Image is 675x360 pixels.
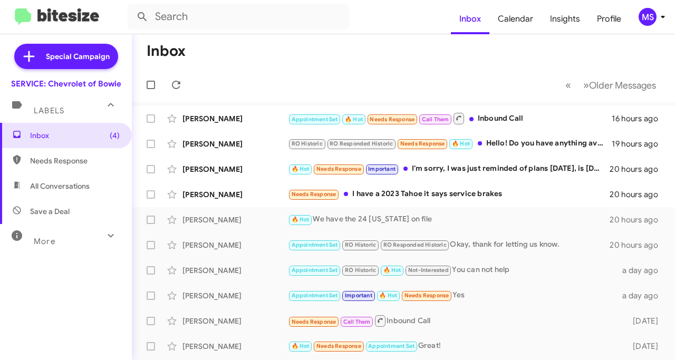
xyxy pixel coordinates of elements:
[288,289,622,301] div: Yes
[623,341,667,352] div: [DATE]
[542,4,589,34] a: Insights
[30,155,120,166] span: Needs Response
[404,292,449,299] span: Needs Response
[630,8,663,26] button: MS
[559,74,577,96] button: Previous
[610,189,667,200] div: 20 hours ago
[379,292,397,299] span: 🔥 Hot
[408,267,449,274] span: Not-Interested
[612,139,667,149] div: 19 hours ago
[583,79,589,92] span: »
[422,116,449,123] span: Call Them
[345,267,376,274] span: RO Historic
[383,241,447,248] span: RO Responded Historic
[46,51,110,62] span: Special Campaign
[368,343,414,349] span: Appointment Set
[292,241,338,248] span: Appointment Set
[292,267,338,274] span: Appointment Set
[343,318,371,325] span: Call Them
[292,191,336,198] span: Needs Response
[288,112,612,125] div: Inbound Call
[182,164,288,174] div: [PERSON_NAME]
[288,213,610,226] div: We have the 24 [US_STATE] on file
[370,116,414,123] span: Needs Response
[110,130,120,141] span: (4)
[182,341,288,352] div: [PERSON_NAME]
[292,292,338,299] span: Appointment Set
[316,166,361,172] span: Needs Response
[612,113,667,124] div: 16 hours ago
[316,343,361,349] span: Needs Response
[182,113,288,124] div: [PERSON_NAME]
[345,241,376,248] span: RO Historic
[577,74,662,96] button: Next
[14,44,118,69] a: Special Campaign
[622,290,667,301] div: a day ago
[34,106,64,115] span: Labels
[560,74,662,96] nav: Page navigation example
[639,8,657,26] div: MS
[451,4,489,34] a: Inbox
[589,4,630,34] a: Profile
[345,116,363,123] span: 🔥 Hot
[30,181,90,191] span: All Conversations
[288,239,610,251] div: Okay, thank for letting us know.
[610,240,667,250] div: 20 hours ago
[288,314,623,327] div: Inbound Call
[288,138,612,150] div: Hello! Do you have anything available [DATE] at about 11am?
[368,166,396,172] span: Important
[288,163,610,175] div: I'm sorry, I was just reminded of plans [DATE], is [DATE][DATE] 4:30 available?
[622,265,667,276] div: a day ago
[288,264,622,276] div: You can not help
[345,292,372,299] span: Important
[182,139,288,149] div: [PERSON_NAME]
[292,318,336,325] span: Needs Response
[288,340,623,352] div: Great!
[610,164,667,174] div: 20 hours ago
[182,189,288,200] div: [PERSON_NAME]
[182,265,288,276] div: [PERSON_NAME]
[288,188,610,200] div: I have a 2023 Tahoe it says service brakes
[330,140,393,147] span: RO Responded Historic
[589,80,656,91] span: Older Messages
[182,240,288,250] div: [PERSON_NAME]
[292,343,310,349] span: 🔥 Hot
[30,206,70,217] span: Save a Deal
[400,140,445,147] span: Needs Response
[292,116,338,123] span: Appointment Set
[292,166,310,172] span: 🔥 Hot
[147,43,186,60] h1: Inbox
[623,316,667,326] div: [DATE]
[11,79,121,89] div: SERVICE: Chevrolet of Bowie
[489,4,542,34] a: Calendar
[292,216,310,223] span: 🔥 Hot
[182,290,288,301] div: [PERSON_NAME]
[565,79,571,92] span: «
[30,130,120,141] span: Inbox
[610,215,667,225] div: 20 hours ago
[182,215,288,225] div: [PERSON_NAME]
[182,316,288,326] div: [PERSON_NAME]
[292,140,323,147] span: RO Historic
[128,4,349,30] input: Search
[34,237,55,246] span: More
[383,267,401,274] span: 🔥 Hot
[452,140,470,147] span: 🔥 Hot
